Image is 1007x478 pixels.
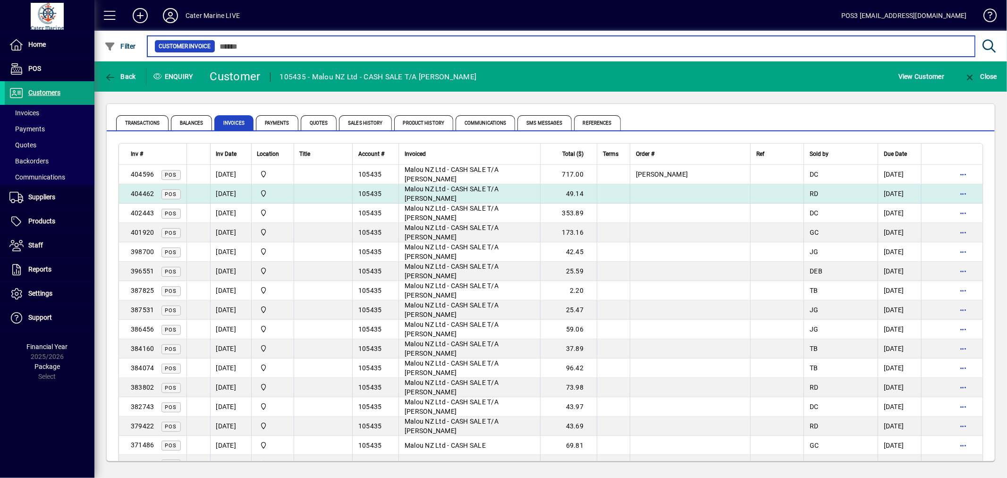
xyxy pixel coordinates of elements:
span: RD [810,190,819,197]
span: 379422 [131,422,154,430]
button: More options [956,225,971,240]
span: 387531 [131,306,154,314]
span: Balances [171,115,212,130]
span: 402443 [131,209,154,217]
span: 371486 [131,441,154,449]
span: Cater Marine [257,169,288,179]
span: Payments [9,125,45,133]
span: Malou NZ Ltd - CASH SALE [405,461,486,468]
td: [DATE] [878,378,921,397]
span: Malou NZ Ltd - CASH SALE T/A [PERSON_NAME] [405,418,499,435]
span: Product History [394,115,454,130]
span: Payments [256,115,298,130]
span: 387825 [131,287,154,294]
td: [DATE] [878,397,921,417]
div: Order # [636,149,745,159]
span: POS [165,327,177,333]
span: 105435 [358,384,382,391]
a: Payments [5,121,94,137]
span: Cater Marine [257,440,288,451]
span: GC [810,442,819,449]
span: Settings [28,290,52,297]
span: Cater Marine [257,421,288,431]
span: Cater Marine [257,363,288,373]
span: View Customer [898,69,944,84]
span: POS [165,443,177,449]
span: TB [810,364,818,372]
span: Back [104,73,136,80]
span: GC [810,229,819,236]
button: More options [956,341,971,356]
span: Account # [358,149,384,159]
span: 404462 [131,190,154,197]
td: [DATE] [878,436,921,455]
span: POS [165,346,177,352]
td: 25.59 [540,262,597,281]
span: Malou NZ Ltd - CASH SALE T/A [PERSON_NAME] [405,301,499,318]
span: 105435 [358,267,382,275]
div: POS3 [EMAIL_ADDRESS][DOMAIN_NAME] [841,8,967,23]
span: Quotes [9,141,36,149]
td: [DATE] [210,242,251,262]
a: Quotes [5,137,94,153]
span: Filter [104,43,136,50]
button: Back [102,68,138,85]
span: Invoices [214,115,254,130]
span: POS [165,269,177,275]
span: DC [810,171,819,178]
td: [DATE] [878,204,921,223]
span: Malou NZ Ltd - CASH SALE [405,442,486,449]
span: TB [810,287,818,294]
span: 105435 [358,306,382,314]
span: 383802 [131,384,154,391]
span: POS [165,288,177,294]
td: 49.14 [540,184,597,204]
span: Cater Marine [257,459,288,469]
span: Inv Date [216,149,237,159]
span: 370089 [131,460,154,468]
div: Enquiry [146,69,203,84]
td: [DATE] [878,339,921,358]
td: [DATE] [878,417,921,436]
a: Communications [5,169,94,185]
span: 105435 [358,364,382,372]
span: Sold by [810,149,829,159]
td: 73.98 [540,378,597,397]
td: [DATE] [878,358,921,378]
td: [DATE] [210,223,251,242]
span: Malou NZ Ltd - CASH SALE T/A [PERSON_NAME] [405,185,499,202]
td: [DATE] [878,320,921,339]
td: [DATE] [210,281,251,300]
span: Cater Marine [257,188,288,199]
button: Add [125,7,155,24]
div: Title [300,149,347,159]
span: Cater Marine [257,227,288,238]
td: 437.98 [540,455,597,474]
td: [DATE] [878,262,921,281]
button: More options [956,360,971,376]
div: Due Date [884,149,915,159]
span: Terms [603,149,618,159]
div: Invoiced [405,149,534,159]
span: 105435 [358,248,382,256]
td: 173.16 [540,223,597,242]
a: Suppliers [5,186,94,209]
td: [DATE] [878,165,921,184]
td: 717.00 [540,165,597,184]
span: Transactions [116,115,169,130]
span: 105435 [358,171,382,178]
td: [DATE] [210,184,251,204]
span: Inv # [131,149,143,159]
span: Malou NZ Ltd - CASH SALE T/A [PERSON_NAME] [405,398,499,415]
td: [DATE] [878,184,921,204]
td: 96.42 [540,358,597,378]
td: [DATE] [210,262,251,281]
a: Reports [5,258,94,282]
span: Ref [756,149,764,159]
td: 2.20 [540,281,597,300]
a: Invoices [5,105,94,121]
a: Settings [5,282,94,306]
span: Cater Marine [257,401,288,412]
button: Filter [102,38,138,55]
td: [DATE] [210,436,251,455]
